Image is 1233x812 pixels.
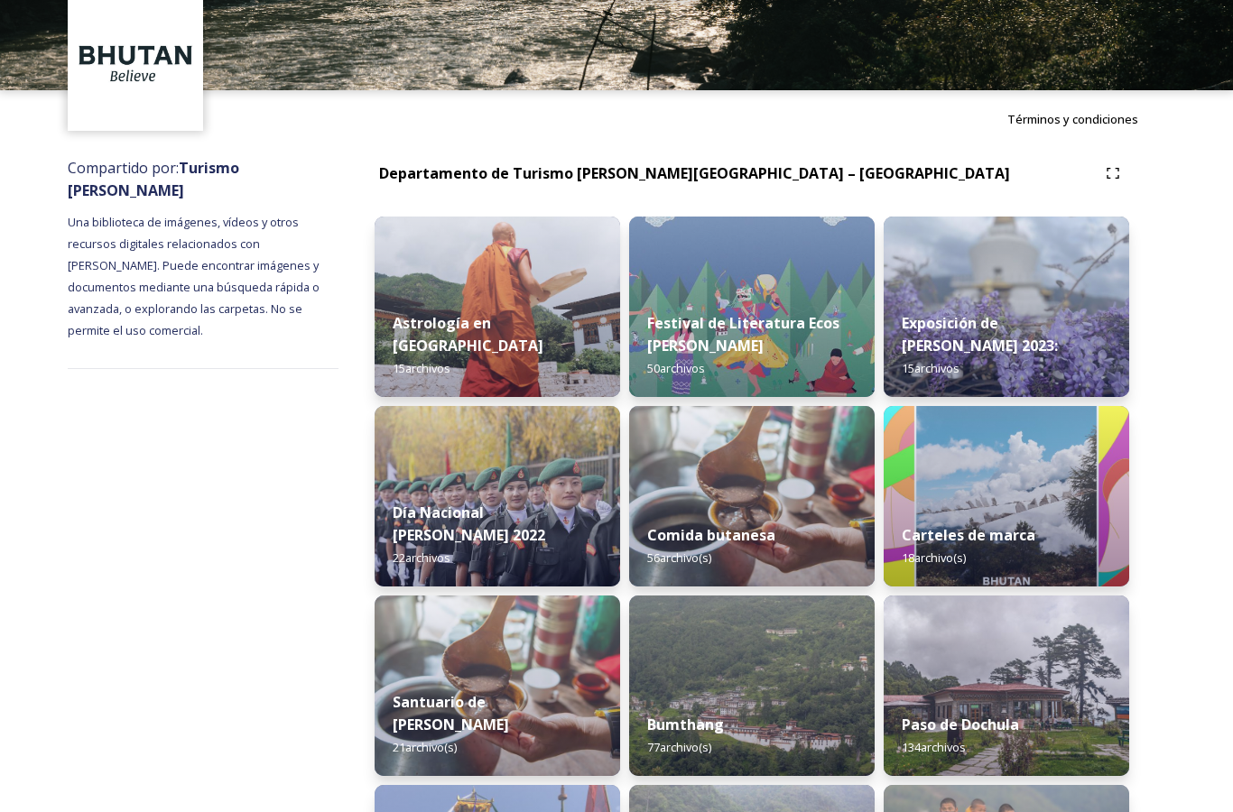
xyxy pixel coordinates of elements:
[914,549,966,566] font: archivo(s)
[68,214,322,338] font: Una biblioteca de imágenes, vídeos y otros recursos digitales relacionados con [PERSON_NAME]. Pue...
[405,549,450,566] font: archivos
[393,313,543,355] font: Astrología en [GEOGRAPHIC_DATA]
[647,739,660,755] font: 77
[393,692,509,734] font: Santuario de [PERSON_NAME]
[902,313,1058,355] font: Exposición de [PERSON_NAME] 2023:
[1007,111,1138,127] font: Términos y condiciones
[375,217,620,397] img: _SCH1465.jpg
[405,739,457,755] font: archivo(s)
[884,595,1129,776] img: 2022-10-01%252011.41.43.jpg
[629,595,875,776] img: Bumthang%2520180723%2520by%2520Amp%2520Sripimanwat-20.jpg
[375,595,620,776] img: Bumdeling%2520090723%2520by%2520Amp%2520Sripimanwat-4%25202.jpg
[902,739,921,755] font: 134
[884,217,1129,397] img: Bhutan%2520Flower%2520Show2.jpg
[647,360,660,376] font: 50
[902,360,914,376] font: 15
[405,360,450,376] font: archivos
[68,158,179,178] font: Compartido por:
[921,739,966,755] font: archivos
[629,217,875,397] img: Bhutan%2520Echoes7.jpg
[884,406,1129,586] img: Bhutan_Believe_800_1000_4.jpg
[647,313,839,355] font: Festival de Literatura Ecos [PERSON_NAME]
[902,525,1035,545] font: Carteles de marca
[647,525,775,545] font: Comida butanesa
[629,406,875,586] img: Bumdeling%2520090723%2520by%2520Amp%2520Sripimanwat-4.jpg
[647,715,724,734] font: Bumthang
[393,549,405,566] font: 22
[660,739,711,755] font: archivo(s)
[660,360,705,376] font: archivos
[647,549,660,566] font: 56
[379,163,1010,183] font: Departamento de Turismo [PERSON_NAME][GEOGRAPHIC_DATA] – [GEOGRAPHIC_DATA]
[1007,108,1165,130] a: Términos y condiciones
[393,360,405,376] font: 15
[660,549,711,566] font: archivo(s)
[375,406,620,586] img: Bhutan%2520National%2520Day10.jpg
[902,549,914,566] font: 18
[393,503,545,545] font: Día Nacional [PERSON_NAME] 2022
[393,739,405,755] font: 21
[902,715,1019,734] font: Paso de Dochula
[914,360,960,376] font: archivos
